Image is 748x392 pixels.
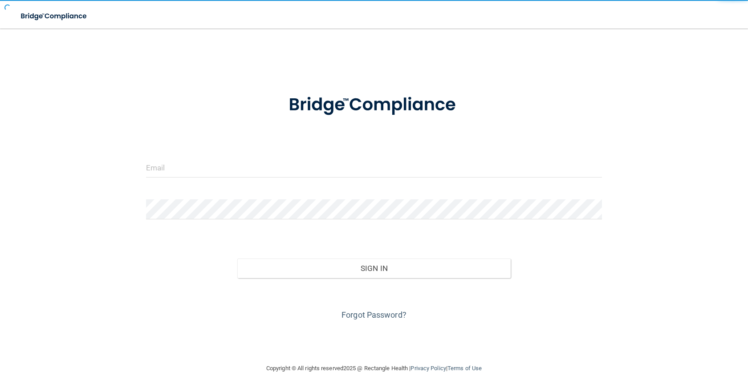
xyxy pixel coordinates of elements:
[447,365,482,372] a: Terms of Use
[270,82,478,128] img: bridge_compliance_login_screen.278c3ca4.svg
[13,7,95,25] img: bridge_compliance_login_screen.278c3ca4.svg
[211,354,537,383] div: Copyright © All rights reserved 2025 @ Rectangle Health | |
[237,259,511,278] button: Sign In
[146,158,602,178] input: Email
[341,310,407,319] a: Forgot Password?
[411,365,446,372] a: Privacy Policy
